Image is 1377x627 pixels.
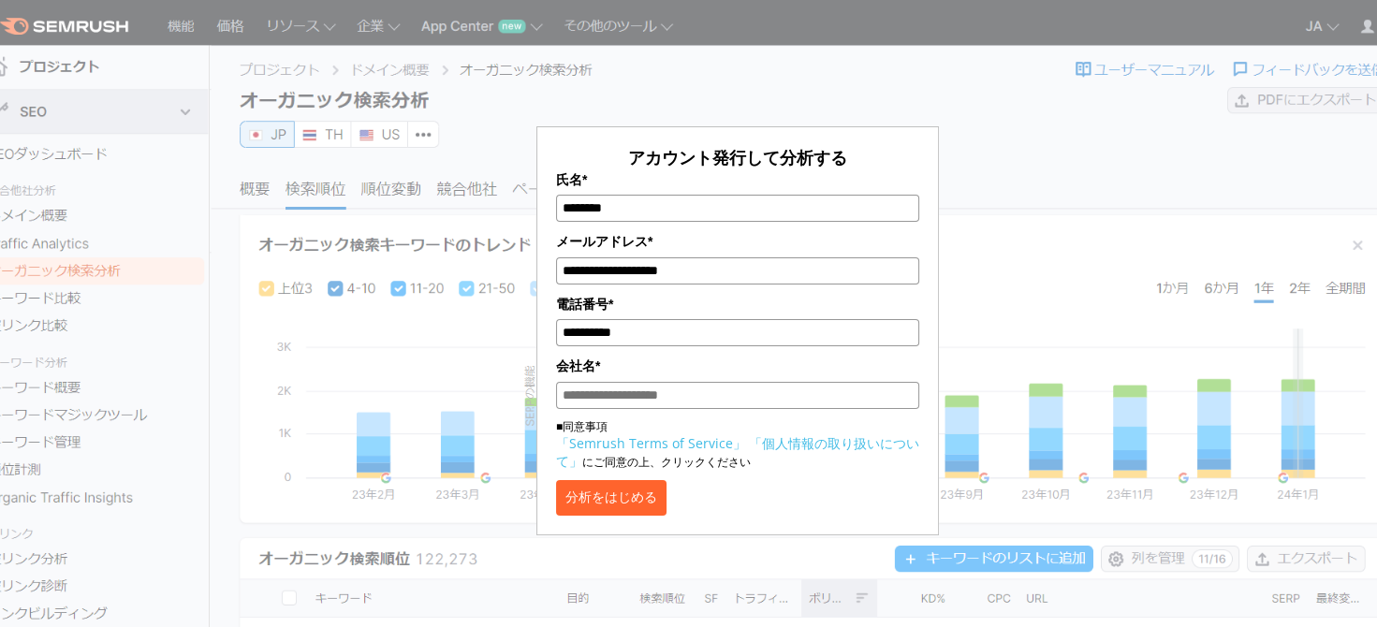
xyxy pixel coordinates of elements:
[556,480,667,516] button: 分析をはじめる
[556,231,919,252] label: メールアドレス*
[556,434,919,470] a: 「個人情報の取り扱いについて」
[628,146,847,168] span: アカウント発行して分析する
[556,418,919,471] p: ■同意事項 にご同意の上、クリックください
[556,434,746,452] a: 「Semrush Terms of Service」
[556,294,919,314] label: 電話番号*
